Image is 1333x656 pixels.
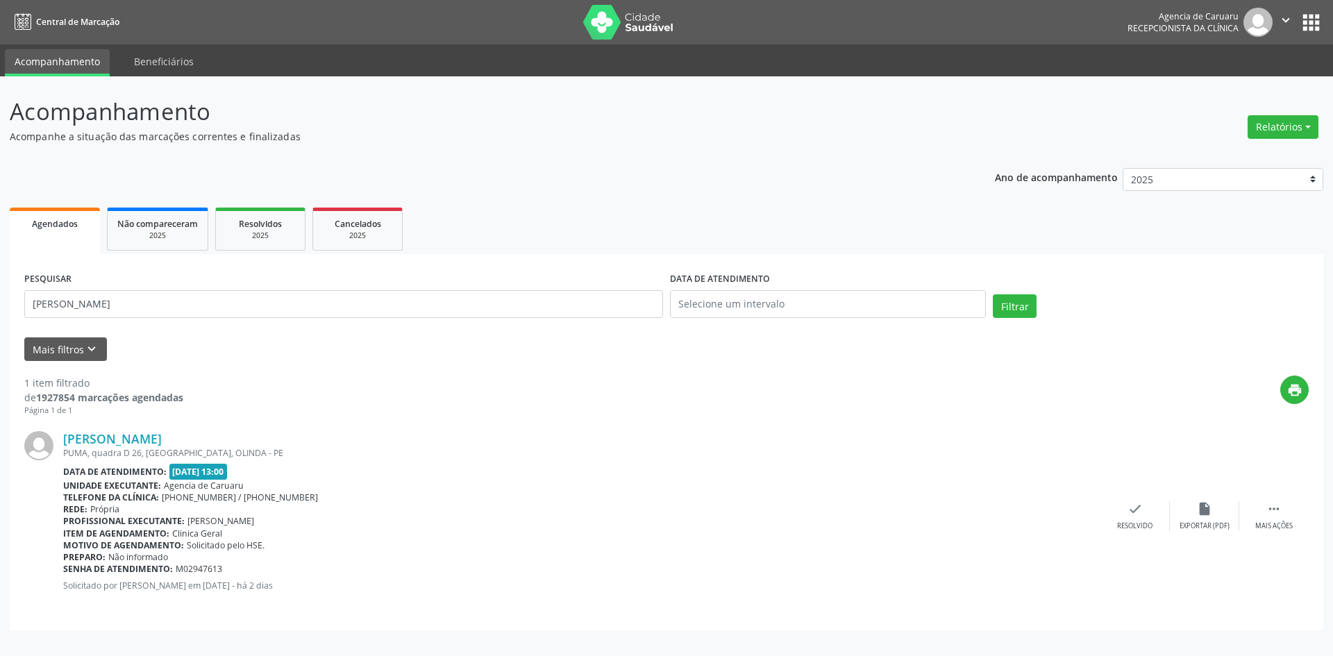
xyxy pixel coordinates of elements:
[1299,10,1323,35] button: apps
[995,168,1118,185] p: Ano de acompanhamento
[63,447,1100,459] div: PUMA, quadra D 26, [GEOGRAPHIC_DATA], OLINDA - PE
[1117,521,1152,531] div: Resolvido
[32,218,78,230] span: Agendados
[24,269,72,290] label: PESQUISAR
[36,391,183,404] strong: 1927854 marcações agendadas
[36,16,119,28] span: Central de Marcação
[10,129,929,144] p: Acompanhe a situação das marcações correntes e finalizadas
[239,218,282,230] span: Resolvidos
[63,515,185,527] b: Profissional executante:
[670,290,986,318] input: Selecione um intervalo
[1248,115,1318,139] button: Relatórios
[1255,521,1293,531] div: Mais ações
[24,405,183,417] div: Página 1 de 1
[117,218,198,230] span: Não compareceram
[1127,10,1239,22] div: Agencia de Caruaru
[10,10,119,33] a: Central de Marcação
[226,230,295,241] div: 2025
[63,539,184,551] b: Motivo de agendamento:
[63,466,167,478] b: Data de atendimento:
[1197,501,1212,516] i: insert_drive_file
[24,290,663,318] input: Nome, código do beneficiário ou CPF
[172,528,222,539] span: Clinica Geral
[164,480,244,491] span: Agencia de Caruaru
[63,580,1100,591] p: Solicitado por [PERSON_NAME] em [DATE] - há 2 dias
[24,431,53,460] img: img
[117,230,198,241] div: 2025
[10,94,929,129] p: Acompanhamento
[1278,12,1293,28] i: 
[63,563,173,575] b: Senha de atendimento:
[24,376,183,390] div: 1 item filtrado
[670,269,770,290] label: DATA DE ATENDIMENTO
[5,49,110,76] a: Acompanhamento
[162,491,318,503] span: [PHONE_NUMBER] / [PHONE_NUMBER]
[187,539,265,551] span: Solicitado pelo HSE.
[335,218,381,230] span: Cancelados
[176,563,222,575] span: M02947613
[24,337,107,362] button: Mais filtroskeyboard_arrow_down
[1127,22,1239,34] span: Recepcionista da clínica
[1280,376,1309,404] button: print
[323,230,392,241] div: 2025
[169,464,228,480] span: [DATE] 13:00
[1180,521,1230,531] div: Exportar (PDF)
[63,528,169,539] b: Item de agendamento:
[63,480,161,491] b: Unidade executante:
[84,342,99,357] i: keyboard_arrow_down
[63,491,159,503] b: Telefone da clínica:
[24,390,183,405] div: de
[187,515,254,527] span: [PERSON_NAME]
[108,551,168,563] span: Não informado
[1287,382,1302,398] i: print
[1243,8,1273,37] img: img
[90,503,119,515] span: Própria
[124,49,203,74] a: Beneficiários
[1266,501,1282,516] i: 
[993,294,1037,318] button: Filtrar
[63,431,162,446] a: [PERSON_NAME]
[1273,8,1299,37] button: 
[63,503,87,515] b: Rede:
[1127,501,1143,516] i: check
[63,551,106,563] b: Preparo:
